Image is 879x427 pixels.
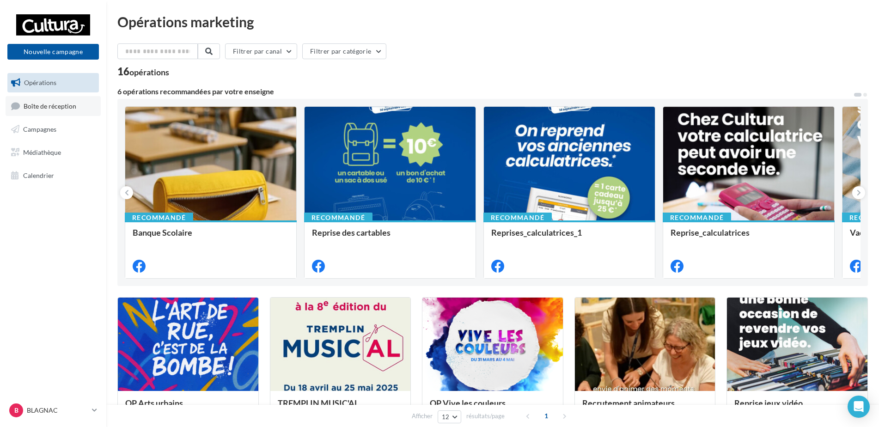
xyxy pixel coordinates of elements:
[23,148,61,156] span: Médiathèque
[129,68,169,76] div: opérations
[412,412,433,421] span: Afficher
[117,15,868,29] div: Opérations marketing
[125,398,183,408] span: OP Arts urbains
[582,398,675,408] span: Recrutement animateurs
[539,409,554,423] span: 1
[23,125,56,133] span: Campagnes
[6,96,101,116] a: Boîte de réception
[302,43,386,59] button: Filtrer par catégorie
[225,43,297,59] button: Filtrer par canal
[23,171,54,179] span: Calendrier
[125,213,193,223] div: Recommandé
[117,88,853,95] div: 6 opérations recommandées par votre enseigne
[117,67,169,77] div: 16
[24,79,56,86] span: Opérations
[6,143,101,162] a: Médiathèque
[848,396,870,418] div: Open Intercom Messenger
[7,402,99,419] a: B BLAGNAC
[483,213,552,223] div: Recommandé
[671,227,750,238] span: Reprise_calculatrices
[6,73,101,92] a: Opérations
[663,213,731,223] div: Recommandé
[7,44,99,60] button: Nouvelle campagne
[734,398,803,408] span: Reprise jeux vidéo
[133,227,192,238] span: Banque Scolaire
[6,120,101,139] a: Campagnes
[27,406,88,415] p: BLAGNAC
[491,227,582,238] span: Reprises_calculatrices_1
[304,213,372,223] div: Recommandé
[442,413,450,421] span: 12
[466,412,505,421] span: résultats/page
[438,410,461,423] button: 12
[6,166,101,185] a: Calendrier
[278,398,359,408] span: TREMPLIN MUSIC'AL
[430,398,506,408] span: OP Vive les couleurs
[14,406,18,415] span: B
[24,102,76,110] span: Boîte de réception
[312,227,391,238] span: Reprise des cartables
